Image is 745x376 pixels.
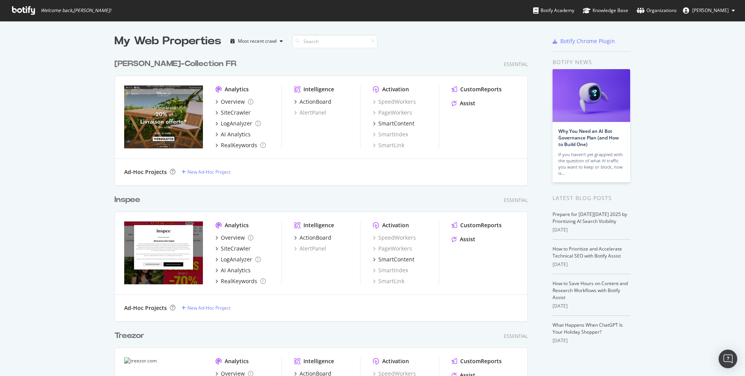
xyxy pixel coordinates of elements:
[294,245,326,252] a: AlertPanel
[553,226,631,233] div: [DATE]
[553,261,631,268] div: [DATE]
[504,197,528,204] div: Essential
[460,221,502,229] div: CustomReports
[114,58,236,70] div: [PERSON_NAME]-Collection FR
[215,277,266,285] a: RealKeywords
[553,58,631,66] div: Botify news
[187,169,230,175] div: New Ad-Hoc Project
[303,85,334,93] div: Intelligence
[187,305,230,311] div: New Ad-Hoc Project
[221,245,251,252] div: SiteCrawler
[373,120,414,127] a: SmartContent
[225,221,249,229] div: Analytics
[225,357,249,365] div: Analytics
[460,85,502,93] div: CustomReports
[637,7,677,14] div: Organizations
[558,151,624,176] div: If you haven’t yet grappled with the question of what AI traffic you want to keep or block, now is…
[373,234,416,242] a: SpeedWorkers
[373,141,404,149] a: SmartLink
[294,109,326,117] div: AlertPanel
[221,266,251,274] div: AI Analytics
[221,277,257,285] div: RealKeywords
[504,61,528,68] div: Essential
[452,235,475,243] a: Assist
[553,194,631,202] div: Latest Blog Posts
[719,350,737,368] div: Open Intercom Messenger
[227,35,286,47] button: Most recent crawl
[373,245,412,252] a: PageWorkers
[553,37,615,45] a: Botify Chrome Plugin
[300,234,331,242] div: ActionBoard
[382,85,409,93] div: Activation
[221,131,251,138] div: AI Analytics
[382,221,409,229] div: Activation
[382,357,409,365] div: Activation
[303,221,334,229] div: Intelligence
[558,128,619,148] a: Why You Need an AI Bot Governance Plan (and How to Build One)
[124,85,203,148] img: www.wanda-collection.com
[504,333,528,339] div: Essential
[221,98,245,106] div: Overview
[553,69,630,122] img: Why You Need an AI Bot Governance Plan (and How to Build One)
[553,280,628,301] a: How to Save Hours on Content and Research Workflows with Botify Assist
[692,7,729,14] span: Michaël Akalinski
[460,357,502,365] div: CustomReports
[221,234,245,242] div: Overview
[378,256,414,263] div: SmartContent
[114,194,143,205] a: Inspee
[452,99,475,107] a: Assist
[452,357,502,365] a: CustomReports
[225,85,249,93] div: Analytics
[215,109,251,117] a: SiteCrawler
[452,221,502,229] a: CustomReports
[215,141,266,149] a: RealKeywords
[373,266,408,274] a: SmartIndex
[583,7,628,14] div: Knowledge Base
[215,234,253,242] a: Overview
[41,7,111,14] span: Welcome back, [PERSON_NAME] !
[460,99,475,107] div: Assist
[452,85,502,93] a: CustomReports
[124,304,167,312] div: Ad-Hoc Projects
[560,37,615,45] div: Botify Chrome Plugin
[373,277,404,285] a: SmartLink
[215,98,253,106] a: Overview
[221,256,252,263] div: LogAnalyzer
[373,98,416,106] a: SpeedWorkers
[215,256,261,263] a: LogAnalyzer
[215,266,251,274] a: AI Analytics
[114,194,140,205] div: Inspee
[373,131,408,138] a: SmartIndex
[114,330,147,341] a: Treezor
[292,35,378,48] input: Search
[553,211,627,225] a: Prepare for [DATE][DATE] 2025 by Prioritizing AI Search Visibility
[373,109,412,117] div: PageWorkers
[182,305,230,311] a: New Ad-Hoc Project
[221,109,251,117] div: SiteCrawler
[294,98,331,106] a: ActionBoard
[553,337,631,344] div: [DATE]
[460,235,475,243] div: Assist
[553,245,622,259] a: How to Prioritize and Accelerate Technical SEO with Botify Assist
[182,169,230,175] a: New Ad-Hoc Project
[124,168,167,176] div: Ad-Hoc Projects
[124,221,203,284] img: www.inspee.com
[215,131,251,138] a: AI Analytics
[215,120,261,127] a: LogAnalyzer
[294,234,331,242] a: ActionBoard
[238,39,277,44] div: Most recent crawl
[553,303,631,310] div: [DATE]
[221,120,252,127] div: LogAnalyzer
[677,4,741,17] button: [PERSON_NAME]
[221,141,257,149] div: RealKeywords
[215,245,251,252] a: SiteCrawler
[373,256,414,263] a: SmartContent
[303,357,334,365] div: Intelligence
[114,58,239,70] a: [PERSON_NAME]-Collection FR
